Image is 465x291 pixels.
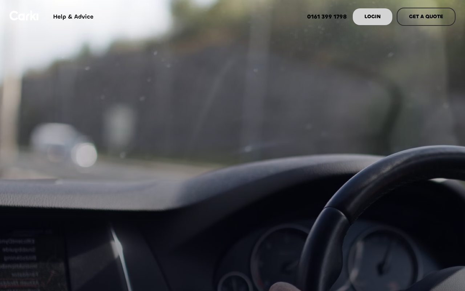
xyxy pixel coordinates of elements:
[397,8,456,26] a: GET A QUOTE
[301,3,353,31] a: 0161 399 1798
[409,13,443,20] strong: GET A QUOTE
[307,13,347,20] strong: 0161 399 1798
[353,8,392,25] a: LOGIN
[47,3,99,31] a: Help & Advice
[9,11,39,20] img: Logo
[364,13,381,20] strong: LOGIN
